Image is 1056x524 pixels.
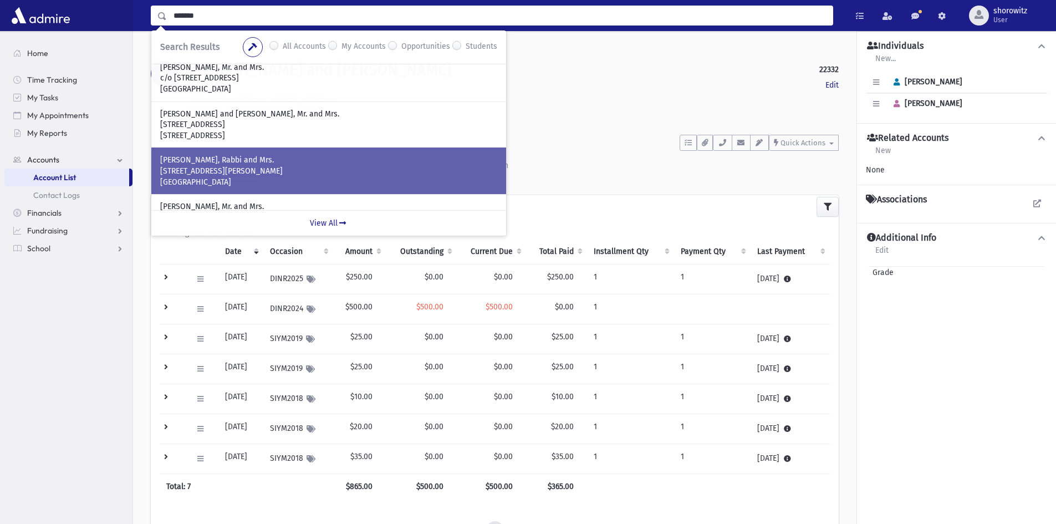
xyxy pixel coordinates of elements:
th: Total Paid: activate to sort column ascending [526,239,587,264]
a: My Appointments [4,106,132,124]
label: Students [466,40,497,54]
span: $0.00 [425,392,443,401]
a: Contact Logs [4,186,132,204]
p: [STREET_ADDRESS] [160,130,497,141]
span: Contact Logs [33,190,80,200]
span: Time Tracking [27,75,77,85]
div: None [866,164,1047,176]
p: [PERSON_NAME], Rabbi and Mrs. [160,155,497,166]
td: $20.00 [333,414,386,444]
th: Occasion : activate to sort column ascending [263,239,333,264]
td: SIYM2019 [263,324,333,354]
img: AdmirePro [9,4,73,27]
a: New [875,144,891,164]
a: View All [151,210,506,236]
span: Search Results [160,42,220,52]
span: $20.00 [551,422,574,431]
span: $500.00 [486,302,513,312]
td: $25.00 [333,354,386,384]
a: Fundraising [4,222,132,240]
span: $0.00 [494,422,513,431]
label: My Accounts [341,40,386,54]
span: [PERSON_NAME] [889,77,962,87]
td: 1 [587,384,675,414]
p: [STREET_ADDRESS][PERSON_NAME] [160,166,497,177]
a: Time Tracking [4,71,132,89]
span: $0.00 [425,452,443,461]
span: My Tasks [27,93,58,103]
td: [DATE] [218,354,263,384]
a: Activity [151,151,205,182]
span: [PERSON_NAME] [889,99,962,108]
span: Grade [868,267,894,278]
span: $500.00 [416,302,443,312]
td: 1 [587,354,675,384]
td: [DATE] [218,294,263,324]
td: 1 [587,324,675,354]
span: Quick Actions [780,139,825,147]
td: 1 [587,294,675,324]
a: My Reports [4,124,132,142]
td: [DATE] [751,414,830,444]
td: 1 [674,444,751,474]
td: [DATE] [751,354,830,384]
td: 1 [587,414,675,444]
span: $0.00 [425,422,443,431]
a: My Tasks [4,89,132,106]
span: User [993,16,1027,24]
a: Account List [4,169,129,186]
button: Quick Actions [769,135,839,151]
span: $0.00 [425,362,443,372]
span: $25.00 [552,332,574,342]
a: Edit [875,244,889,264]
button: Related Accounts [866,133,1047,144]
td: $35.00 [333,444,386,474]
th: Outstanding: activate to sort column ascending [386,239,456,264]
a: New... [875,52,896,72]
p: [GEOGRAPHIC_DATA] [160,177,497,188]
td: 1 [587,264,675,294]
th: Current Due: activate to sort column ascending [457,239,526,264]
td: 1 [674,324,751,354]
label: Opportunities [401,40,450,54]
th: Last Payment: activate to sort column ascending [751,239,830,264]
span: $25.00 [552,362,574,372]
p: [GEOGRAPHIC_DATA] [160,84,497,95]
span: shorowitz [993,7,1027,16]
td: 1 [674,264,751,294]
td: [DATE] [218,444,263,474]
td: [DATE] [751,444,830,474]
button: Additional Info [866,232,1047,244]
td: 1 [674,354,751,384]
a: Edit [825,79,839,91]
span: $0.00 [494,332,513,342]
span: $0.00 [494,362,513,372]
a: Financials [4,204,132,222]
p: [STREET_ADDRESS] [160,119,497,130]
div: H [151,60,177,87]
button: Individuals [866,40,1047,52]
td: DINR2025 [263,264,333,294]
td: $25.00 [333,324,386,354]
span: Account List [33,172,76,182]
p: [PERSON_NAME], Mr. and Mrs. [160,62,497,73]
span: $0.00 [425,332,443,342]
span: School [27,243,50,253]
span: $0.00 [425,272,443,282]
td: [DATE] [218,384,263,414]
td: $250.00 [333,264,386,294]
span: $0.00 [555,302,574,312]
a: Accounts [4,151,132,169]
span: Financials [27,208,62,218]
th: Date: activate to sort column ascending [218,239,263,264]
td: 1 [674,384,751,414]
td: DINR2024 [263,294,333,324]
nav: breadcrumb [151,44,191,60]
span: Accounts [27,155,59,165]
td: 1 [674,414,751,444]
p: [PERSON_NAME], Mr. and Mrs. [160,201,497,212]
span: My Reports [27,128,67,138]
span: $0.00 [494,392,513,401]
label: All Accounts [283,40,326,54]
td: [DATE] [218,264,263,294]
